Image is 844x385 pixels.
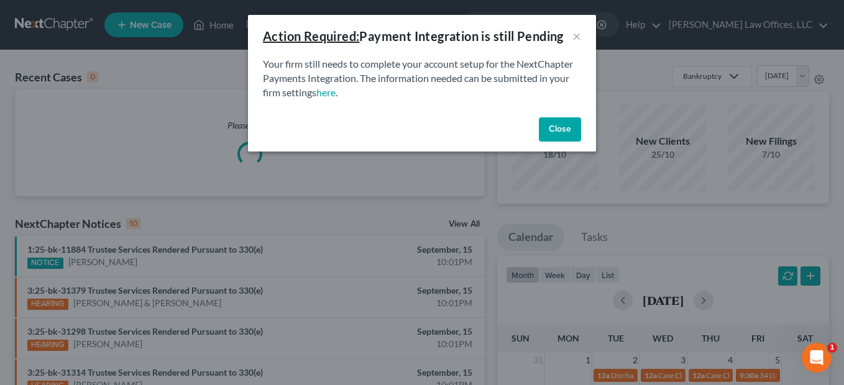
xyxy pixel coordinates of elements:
[263,57,581,100] p: Your firm still needs to complete your account setup for the NextChapter Payments Integration. Th...
[802,343,832,373] iframe: Intercom live chat
[263,29,359,43] u: Action Required:
[539,117,581,142] button: Close
[572,29,581,43] button: ×
[827,343,837,353] span: 1
[263,27,564,45] div: Payment Integration is still Pending
[316,86,336,98] a: here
